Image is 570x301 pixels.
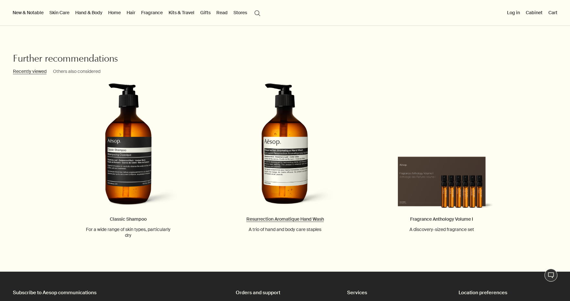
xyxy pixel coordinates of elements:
a: Cabinet [524,8,544,17]
a: Skin Care [48,8,71,17]
h2: Subscribe to Aesop communications [13,288,223,297]
button: Cart [547,8,559,17]
h2: Services [347,288,446,297]
a: Home [107,8,122,17]
button: Log in [506,8,521,17]
a: Fragrance [140,8,164,17]
h3: Others also considered [53,68,100,75]
button: Open search [252,6,263,19]
a: Classic Shampoo For a wide range of skin types, particularly dry Classic Shampoo [76,83,181,238]
a: Gifts [199,8,212,17]
h2: Location preferences [459,288,557,297]
button: New & Notable [11,8,45,17]
a: Fragrance Anthology Volume I A discovery-sized fragrance set Fragrance Anthology Volume I [389,83,494,232]
a: Kits & Travel [167,8,196,17]
button: Live Assistance [544,269,557,282]
button: Stores [232,8,248,17]
a: Hair [125,8,137,17]
a: Resurrection Aromatique Hand Wash A trio of hand and body care staples Resurrection Aromatique Ha... [233,83,337,232]
a: Read [215,8,229,17]
a: Hand & Body [74,8,104,17]
h2: Orders and support [236,288,334,297]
